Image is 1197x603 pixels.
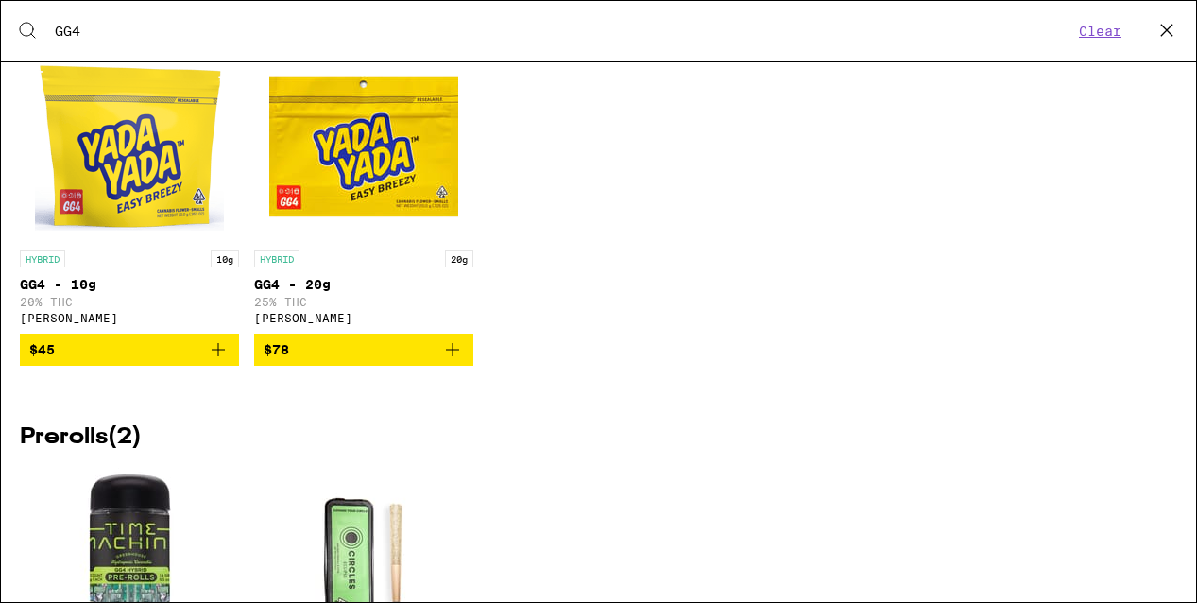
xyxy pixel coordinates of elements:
[211,250,239,267] p: 10g
[11,13,136,28] span: Hi. Need any help?
[20,426,1177,449] h2: Prerolls ( 2 )
[20,277,239,292] p: GG4 - 10g
[445,250,473,267] p: 20g
[254,277,473,292] p: GG4 - 20g
[269,52,458,241] img: Yada Yada - GG4 - 20g
[29,342,55,357] span: $45
[254,52,473,334] a: Open page for GG4 - 20g from Yada Yada
[35,52,224,241] img: Yada Yada - GG4 - 10g
[20,334,239,366] button: Add to bag
[1073,23,1127,40] button: Clear
[20,296,239,308] p: 20% THC
[20,312,239,324] div: [PERSON_NAME]
[254,334,473,366] button: Add to bag
[20,250,65,267] p: HYBRID
[254,250,299,267] p: HYBRID
[54,23,1073,40] input: Search for products & categories
[20,52,239,334] a: Open page for GG4 - 10g from Yada Yada
[264,342,289,357] span: $78
[254,296,473,308] p: 25% THC
[254,312,473,324] div: [PERSON_NAME]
